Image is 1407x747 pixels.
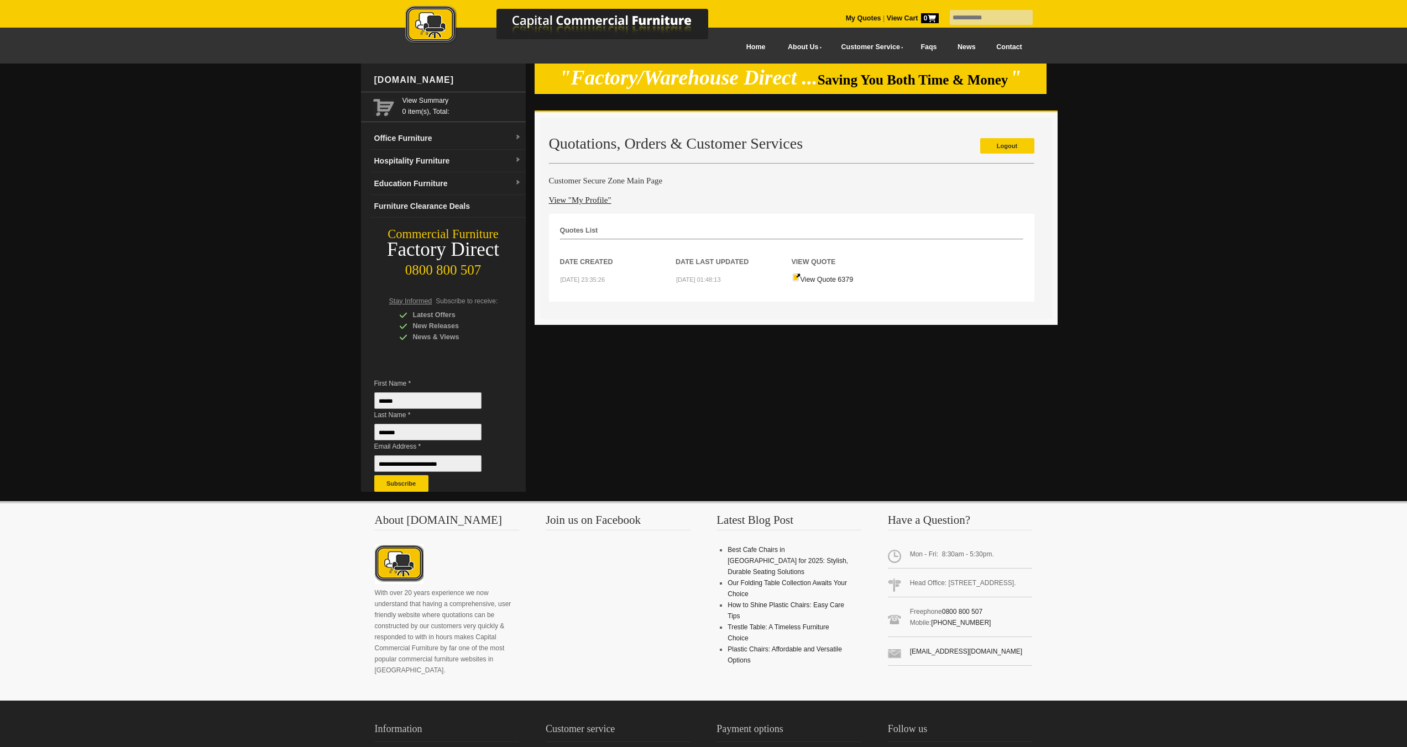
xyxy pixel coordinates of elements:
[676,240,792,267] th: Date Last Updated
[942,608,982,616] a: 0800 800 507
[561,276,605,283] small: [DATE] 23:35:26
[728,546,848,576] a: Best Cafe Chairs in [GEOGRAPHIC_DATA] for 2025: Stylish, Durable Seating Solutions
[776,35,829,60] a: About Us
[374,475,428,492] button: Subscribe
[980,138,1034,154] a: Logout
[436,297,498,305] span: Subscribe to receive:
[560,240,676,267] th: Date Created
[921,13,939,23] span: 0
[818,72,1008,87] span: Saving You Both Time & Money
[676,276,721,283] small: [DATE] 01:48:13
[931,619,991,627] a: [PHONE_NUMBER]
[515,134,521,141] img: dropdown
[728,645,842,664] a: Plastic Chairs: Affordable and Versatile Options
[888,573,1033,597] span: Head Office: [STREET_ADDRESS].
[888,602,1033,637] span: Freephone Mobile:
[374,455,482,472] input: Email Address *
[829,35,910,60] a: Customer Service
[370,172,526,195] a: Education Furnituredropdown
[375,720,520,742] h2: Information
[910,648,1022,655] a: [EMAIL_ADDRESS][DOMAIN_NAME]
[399,309,504,320] div: Latest Offers
[546,720,691,742] h2: Customer service
[375,6,762,46] img: Capital Commercial Furniture Logo
[515,157,521,164] img: dropdown
[716,720,861,742] h2: Payment options
[728,579,847,598] a: Our Folding Table Collection Awaits Your Choice
[728,601,844,620] a: How to Shine Plastic Chairs: Easy Care Tips
[546,514,691,530] h3: Join us on Facebook
[885,14,938,22] a: View Cart0
[559,66,818,89] em: "Factory/Warehouse Direct ...
[370,195,526,218] a: Furniture Clearance Deals
[792,240,908,267] th: View Quote
[792,276,854,283] a: View Quote 6379
[549,175,1034,186] h4: Customer Secure Zone Main Page
[560,227,598,234] strong: Quotes List
[374,409,498,420] span: Last Name *
[546,544,689,666] iframe: fb:page Facebook Social Plugin
[549,196,611,204] a: View "My Profile"
[402,95,521,115] span: 0 item(s), Total:
[361,257,526,278] div: 0800 800 507
[389,297,432,305] span: Stay Informed
[792,273,801,282] img: Quote-icon
[402,95,521,106] a: View Summary
[375,544,423,584] img: About CCFNZ Logo
[888,514,1033,530] h3: Have a Question?
[1010,66,1022,89] em: "
[374,378,498,389] span: First Name *
[370,127,526,150] a: Office Furnituredropdown
[399,332,504,343] div: News & Views
[374,392,482,409] input: First Name *
[947,35,986,60] a: News
[399,320,504,332] div: New Releases
[375,514,520,530] h3: About [DOMAIN_NAME]
[375,6,762,49] a: Capital Commercial Furniture Logo
[361,242,526,257] div: Factory Direct
[846,14,881,22] a: My Quotes
[728,623,829,642] a: Trestle Table: A Timeless Furniture Choice
[716,514,861,530] h3: Latest Blog Post
[370,64,526,97] div: [DOMAIN_NAME]
[888,720,1033,742] h2: Follow us
[375,587,520,676] p: With over 20 years experience we now understand that having a comprehensive, user friendly websit...
[374,424,482,440] input: Last Name *
[986,35,1032,60] a: Contact
[887,14,939,22] strong: View Cart
[361,227,526,242] div: Commercial Furniture
[370,150,526,172] a: Hospitality Furnituredropdown
[515,180,521,186] img: dropdown
[374,441,498,452] span: Email Address *
[549,135,1034,152] h2: Quotations, Orders & Customer Services
[888,544,1033,569] span: Mon - Fri: 8:30am - 5:30pm.
[911,35,948,60] a: Faqs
